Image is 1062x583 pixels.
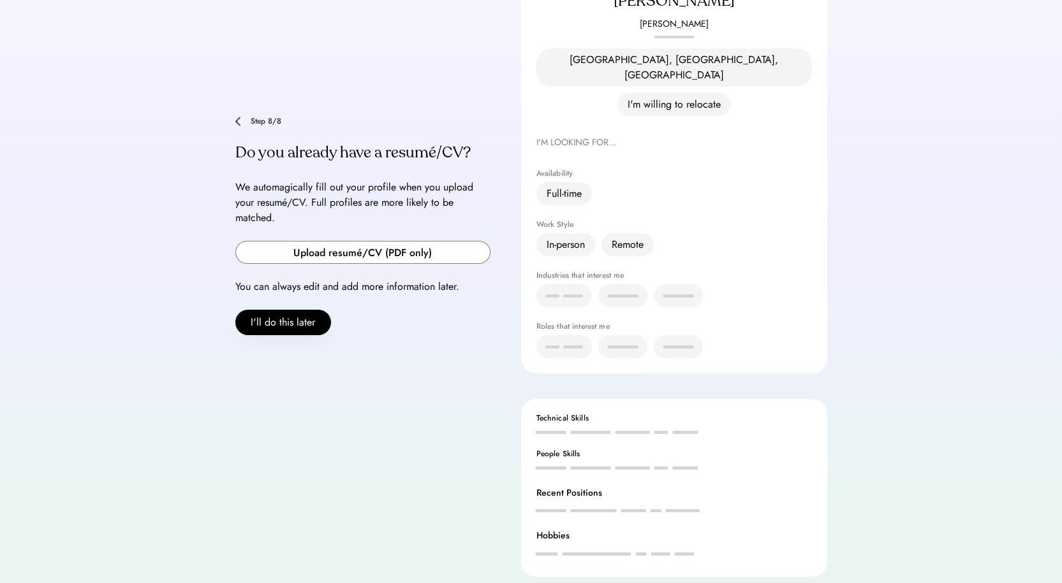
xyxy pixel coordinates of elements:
[547,186,582,201] div: Full-time
[547,288,582,303] div: xx xxx
[608,288,637,303] div: xxxxx
[235,310,331,335] button: I'll do this later
[536,322,812,330] div: Roles that interest me
[628,97,721,112] div: I'm willing to relocate
[536,220,812,228] div: Work Style
[536,528,812,543] div: Hobbies
[536,450,812,457] div: People Skills
[536,414,812,422] div: Technical Skills
[536,18,812,31] div: [PERSON_NAME]
[547,339,582,354] div: xx xxx
[235,117,240,126] img: chevron-left.png
[612,237,644,252] div: Remote
[536,31,812,43] div: pronouns
[251,117,490,125] div: Step 8/8
[235,180,490,226] div: We automagically fill out your profile when you upload your resumé/CV. Full profiles are more lik...
[536,135,812,150] div: I'M LOOKING FOR...
[235,279,490,294] div: You can always edit and add more information later.
[536,169,812,177] div: Availability
[536,460,697,475] div: Neque molestie lacinia sit morbi
[547,237,585,252] div: In-person
[536,424,697,440] div: Neque molestie lacinia sit morbi
[235,143,490,163] div: Do you already have a resumé/CV?
[664,339,693,354] div: xxxxx
[536,486,812,501] div: Recent Positions
[536,546,693,561] div: Eget [PERSON_NAME] in sed nisi
[536,271,812,279] div: Industries that interest me
[547,52,802,83] div: [GEOGRAPHIC_DATA], [GEOGRAPHIC_DATA], [GEOGRAPHIC_DATA]
[536,503,699,518] div: Neque fermentum nunc in integer
[608,339,637,354] div: xxxxx
[664,288,693,303] div: xxxxx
